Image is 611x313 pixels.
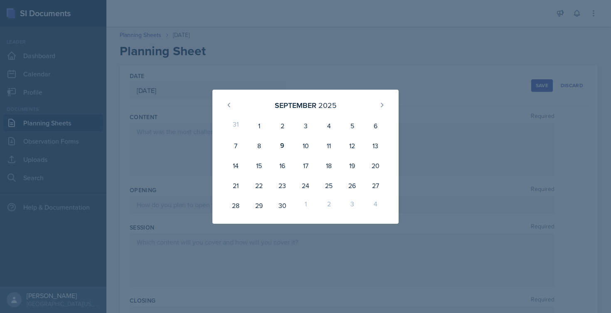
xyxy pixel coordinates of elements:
[364,116,387,136] div: 6
[294,196,317,215] div: 1
[224,176,247,196] div: 21
[294,176,317,196] div: 24
[247,136,271,156] div: 8
[294,136,317,156] div: 10
[294,156,317,176] div: 17
[318,100,337,111] div: 2025
[247,116,271,136] div: 1
[340,136,364,156] div: 12
[364,156,387,176] div: 20
[271,196,294,215] div: 30
[317,136,340,156] div: 11
[317,116,340,136] div: 4
[317,176,340,196] div: 25
[317,156,340,176] div: 18
[247,156,271,176] div: 15
[224,136,247,156] div: 7
[271,176,294,196] div: 23
[271,116,294,136] div: 2
[340,176,364,196] div: 26
[224,116,247,136] div: 31
[271,156,294,176] div: 16
[340,116,364,136] div: 5
[247,196,271,215] div: 29
[364,176,387,196] div: 27
[317,196,340,215] div: 2
[340,156,364,176] div: 19
[271,136,294,156] div: 9
[224,156,247,176] div: 14
[275,100,316,111] div: September
[294,116,317,136] div: 3
[340,196,364,215] div: 3
[364,136,387,156] div: 13
[364,196,387,215] div: 4
[224,196,247,215] div: 28
[247,176,271,196] div: 22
